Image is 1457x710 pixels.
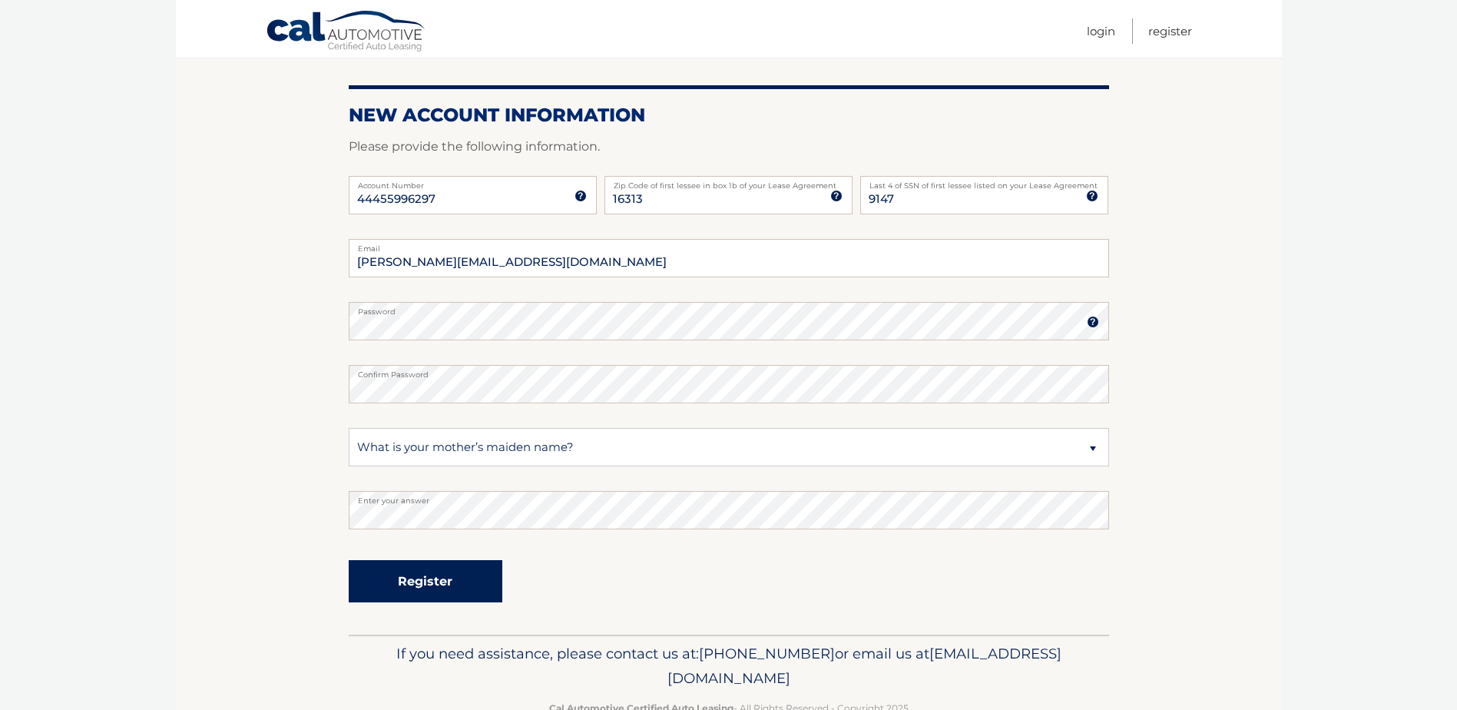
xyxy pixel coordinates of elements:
input: SSN or EIN (last 4 digits only) [860,176,1108,214]
a: Login [1087,18,1115,44]
label: Email [349,239,1109,251]
label: Zip Code of first lessee in box 1b of your Lease Agreement [604,176,853,188]
a: Cal Automotive [266,10,427,55]
h2: New Account Information [349,104,1109,127]
label: Account Number [349,176,597,188]
label: Enter your answer [349,491,1109,503]
p: Please provide the following information. [349,136,1109,158]
img: tooltip.svg [1086,190,1098,202]
p: If you need assistance, please contact us at: or email us at [359,642,1099,691]
img: tooltip.svg [575,190,587,202]
label: Password [349,302,1109,314]
span: [EMAIL_ADDRESS][DOMAIN_NAME] [667,645,1061,687]
input: Email [349,239,1109,277]
input: Account Number [349,176,597,214]
a: Register [1148,18,1192,44]
input: Zip Code [604,176,853,214]
label: Last 4 of SSN of first lessee listed on your Lease Agreement [860,176,1108,188]
img: tooltip.svg [1087,316,1099,328]
button: Register [349,560,502,602]
span: [PHONE_NUMBER] [699,645,835,662]
label: Confirm Password [349,365,1109,377]
img: tooltip.svg [830,190,843,202]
